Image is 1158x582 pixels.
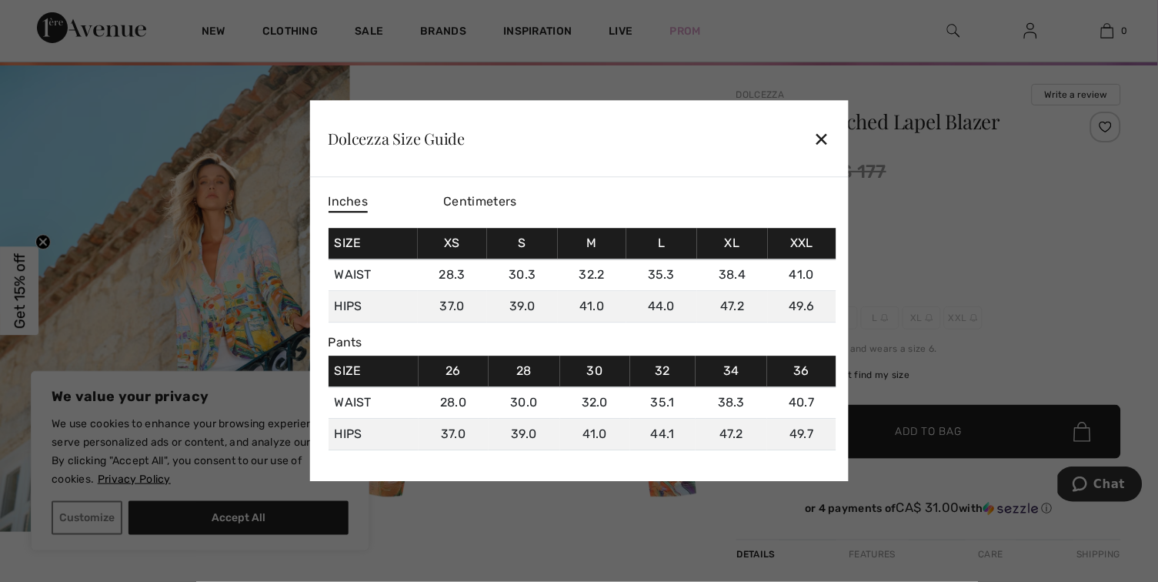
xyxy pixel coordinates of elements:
td: 32.2 [558,259,626,291]
div: Pants [329,335,836,350]
td: XL [697,228,768,259]
td: 30.3 [487,259,558,291]
td: XXL [768,228,836,259]
td: 35.1 [630,387,696,419]
div: ✕ [813,122,829,155]
td: 40.7 [767,387,836,419]
td: S [487,228,558,259]
td: 32 [630,356,696,388]
td: 26 [419,356,489,388]
td: Size [329,228,418,259]
td: 41.0 [558,291,626,323]
td: 44.0 [626,291,697,323]
td: 41.0 [768,259,836,291]
td: 30.0 [489,387,560,419]
td: 44.1 [630,419,696,450]
td: 41.0 [560,419,630,450]
td: M [558,228,626,259]
td: 38.3 [696,387,767,419]
span: Inches [329,192,369,212]
td: 28.0 [419,387,489,419]
td: 39.0 [489,419,560,450]
td: 35.3 [626,259,697,291]
td: 32.0 [560,387,630,419]
td: Hips [329,291,418,323]
td: L [626,228,697,259]
span: Centimeters [444,194,517,209]
td: 28 [489,356,560,388]
td: 37.0 [419,419,489,450]
td: 49.7 [767,419,836,450]
td: 28.3 [418,259,487,291]
td: 47.2 [697,291,768,323]
div: Dolcezza Size Guide [329,131,466,146]
td: 36 [767,356,836,388]
td: 49.6 [768,291,836,323]
td: XS [418,228,487,259]
td: 37.0 [418,291,487,323]
td: Waist [329,387,419,419]
td: 30 [560,356,630,388]
td: 47.2 [696,419,767,450]
td: 39.0 [487,291,558,323]
td: Waist [329,259,418,291]
td: Size [329,356,419,388]
td: 38.4 [697,259,768,291]
td: Hips [329,419,419,450]
td: 34 [696,356,767,388]
span: Chat [36,11,68,25]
